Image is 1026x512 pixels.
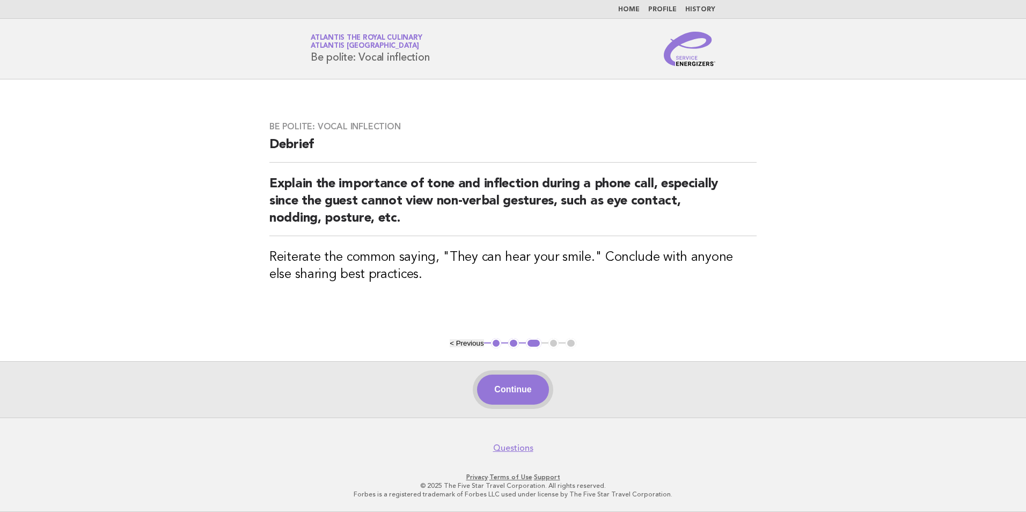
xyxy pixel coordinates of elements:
[311,43,419,50] span: Atlantis [GEOGRAPHIC_DATA]
[311,35,429,63] h1: Be polite: Vocal inflection
[489,473,532,481] a: Terms of Use
[664,32,715,66] img: Service Energizers
[450,339,483,347] button: < Previous
[534,473,560,481] a: Support
[185,481,841,490] p: © 2025 The Five Star Travel Corporation. All rights reserved.
[618,6,640,13] a: Home
[269,249,757,283] h3: Reiterate the common saying, "They can hear your smile." Conclude with anyone else sharing best p...
[311,34,422,49] a: Atlantis the Royal CulinaryAtlantis [GEOGRAPHIC_DATA]
[466,473,488,481] a: Privacy
[526,338,541,349] button: 3
[185,490,841,499] p: Forbes is a registered trademark of Forbes LLC used under license by The Five Star Travel Corpora...
[493,443,533,454] a: Questions
[508,338,519,349] button: 2
[269,136,757,163] h2: Debrief
[685,6,715,13] a: History
[185,473,841,481] p: · ·
[477,375,548,405] button: Continue
[648,6,677,13] a: Profile
[269,175,757,236] h2: Explain the importance of tone and inflection during a phone call, especially since the guest can...
[269,121,757,132] h3: Be polite: Vocal inflection
[491,338,502,349] button: 1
